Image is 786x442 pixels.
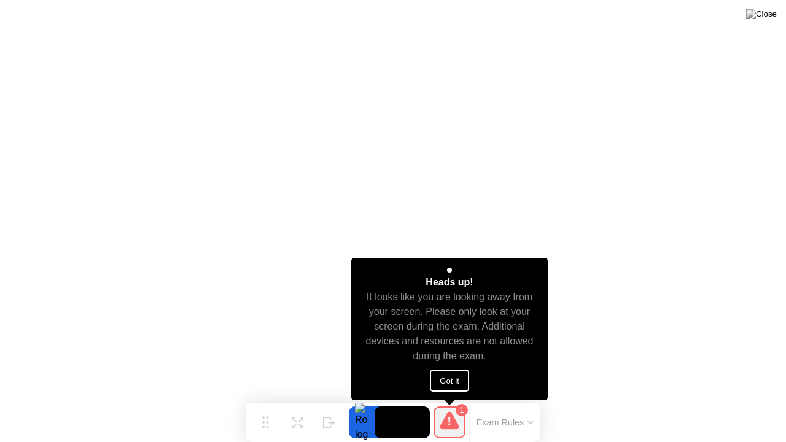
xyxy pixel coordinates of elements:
img: Close [746,9,777,19]
div: 1 [456,404,468,416]
button: Got it [430,370,469,392]
div: Heads up! [426,275,473,290]
div: It looks like you are looking away from your screen. Please only look at your screen during the e... [362,290,537,363]
button: Exam Rules [473,417,538,428]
